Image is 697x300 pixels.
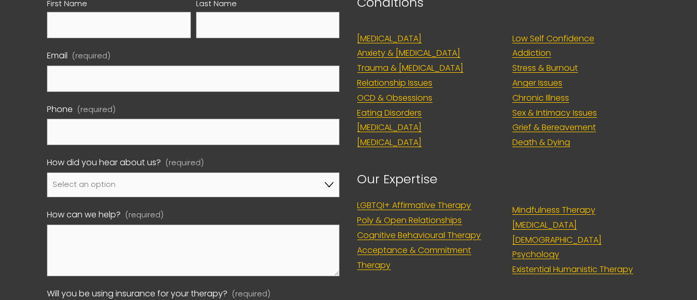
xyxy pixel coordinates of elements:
[357,91,432,106] a: OCD & Obsessions
[47,102,73,117] span: Phone
[47,172,339,197] select: How did you hear about us?
[357,198,471,213] a: LGBTQI+ Affirmative Therapy
[357,106,422,121] a: Eating Disorders
[512,61,578,76] a: Stress & Burnout
[357,120,422,135] a: [MEDICAL_DATA]
[125,209,164,222] span: (required)
[357,46,460,61] a: Anxiety & [MEDICAL_DATA]
[512,91,569,106] a: Chronic Illness
[357,228,481,243] a: Cognitive Behavioural Therapy
[357,135,422,150] a: [MEDICAL_DATA]
[166,156,204,170] span: (required)
[512,135,570,150] a: Death & Dying
[357,243,495,273] a: Acceptance & Commitment Therapy
[512,262,633,277] a: Existential Humanistic Therapy
[47,208,121,223] span: How can we help?
[512,120,596,135] a: Grief & Bereavement
[47,49,68,64] span: Email
[512,106,597,121] a: Sex & Intimacy Issues
[357,213,462,228] a: Poly & Open Relationships
[512,203,595,218] a: Mindfulness Therapy
[512,218,577,233] a: [MEDICAL_DATA]
[512,233,650,263] a: [DEMOGRAPHIC_DATA] Psychology
[357,76,432,91] a: Relationship Issues
[512,31,594,46] a: Low Self Confidence
[357,168,495,190] p: Our Expertise
[77,103,116,117] span: (required)
[357,61,463,76] a: Trauma & [MEDICAL_DATA]
[72,50,110,63] span: (required)
[47,155,161,170] span: How did you hear about us?
[512,46,551,61] a: Addiction
[357,31,422,46] a: [MEDICAL_DATA]
[512,76,562,91] a: Anger Issues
